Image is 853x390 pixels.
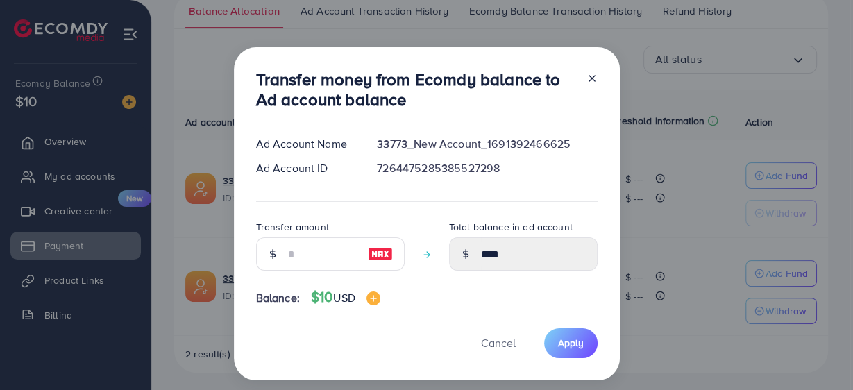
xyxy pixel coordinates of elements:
h3: Transfer money from Ecomdy balance to Ad account balance [256,69,575,110]
label: Transfer amount [256,220,329,234]
iframe: Chat [794,328,843,380]
div: 7264475285385527298 [366,160,608,176]
span: Cancel [481,335,516,350]
label: Total balance in ad account [449,220,573,234]
img: image [368,246,393,262]
div: Ad Account Name [245,136,366,152]
span: Apply [558,336,584,350]
img: image [366,291,380,305]
div: Ad Account ID [245,160,366,176]
div: 33773_New Account_1691392466625 [366,136,608,152]
h4: $10 [311,289,380,306]
span: USD [333,290,355,305]
span: Balance: [256,290,300,306]
button: Cancel [464,328,533,358]
button: Apply [544,328,598,358]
